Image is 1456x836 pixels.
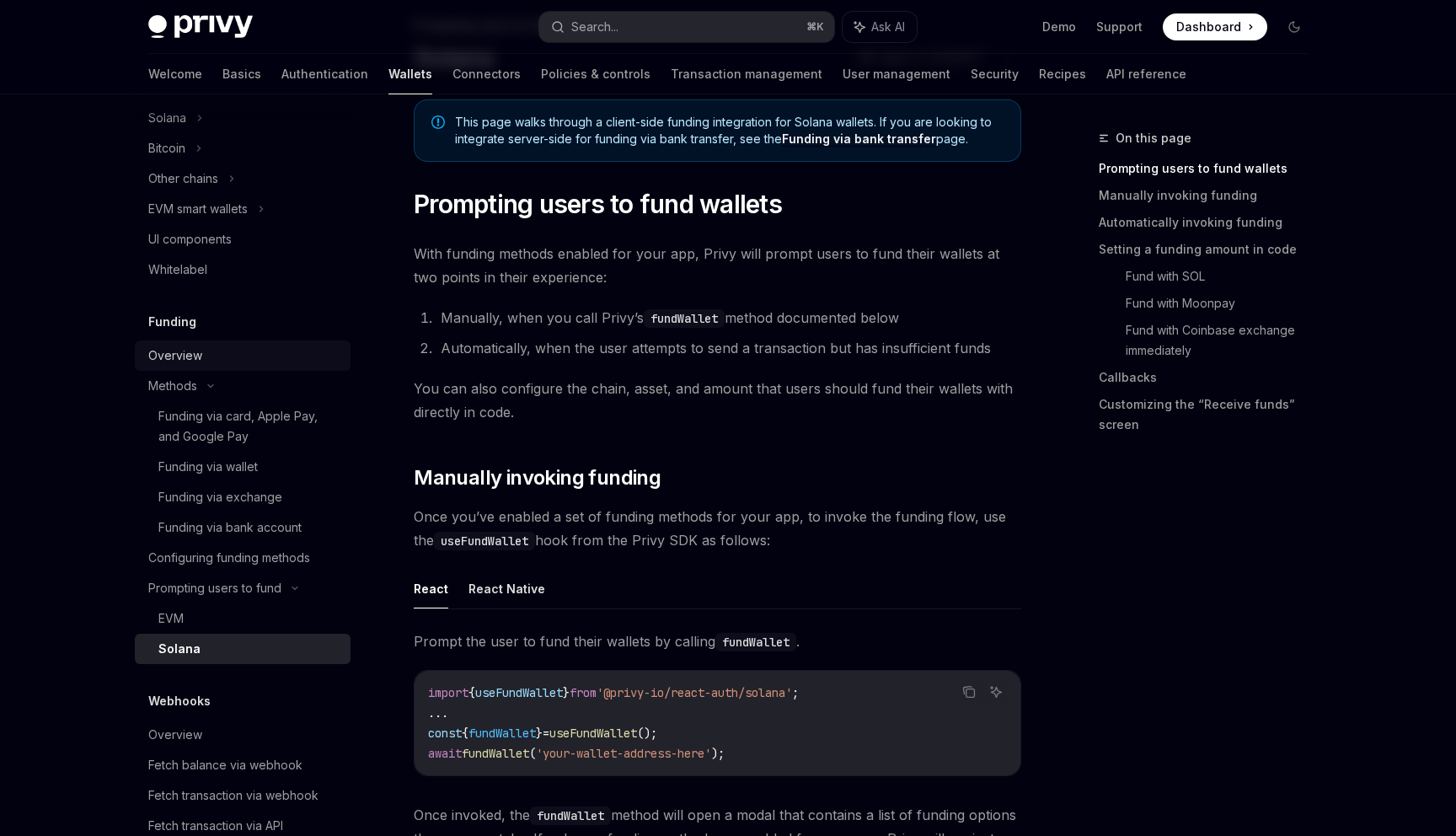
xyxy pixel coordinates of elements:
a: Setting a funding amount in code [1099,236,1321,263]
span: Manually invoking funding [414,464,661,491]
a: Callbacks [1099,364,1321,391]
a: Fetch transaction via webhook [135,780,351,811]
a: Funding via exchange [135,482,351,512]
a: Basics [222,54,261,94]
a: Funding via bank transfer [782,131,936,147]
div: EVM [158,608,184,629]
div: Funding via bank account [158,517,302,538]
div: EVM smart wallets [148,199,248,219]
span: import [428,685,468,700]
button: Copy the contents from the code block [958,681,980,703]
span: const [428,726,462,741]
span: { [462,726,468,741]
a: Funding via bank account [135,512,351,543]
span: '@privy-io/react-auth/solana' [597,685,792,700]
a: Transaction management [671,54,822,94]
span: On this page [1116,128,1191,148]
div: Bitcoin [148,138,185,158]
a: Connectors [452,54,521,94]
a: Overview [135,340,351,371]
div: Solana [158,639,201,659]
span: = [543,726,549,741]
div: Funding via card, Apple Pay, and Google Pay [158,406,340,447]
a: Manually invoking funding [1099,182,1321,209]
span: from [570,685,597,700]
a: Security [971,54,1019,94]
a: User management [843,54,950,94]
span: ); [711,746,725,761]
a: Configuring funding methods [135,543,351,573]
span: } [563,685,570,700]
a: Fund with Moonpay [1126,290,1321,317]
code: fundWallet [715,633,796,651]
div: Whitelabel [148,260,207,280]
span: { [468,685,475,700]
button: Search...⌘K [539,12,834,42]
a: Prompting users to fund wallets [1099,155,1321,182]
a: Welcome [148,54,202,94]
a: UI components [135,224,351,255]
a: Wallets [388,54,432,94]
span: You can also configure the chain, asset, and amount that users should fund their wallets with dir... [414,377,1021,424]
div: Overview [148,346,202,366]
a: Funding via card, Apple Pay, and Google Pay [135,401,351,452]
div: Fetch balance via webhook [148,755,302,775]
span: ( [529,746,536,761]
div: Prompting users to fund [148,578,281,598]
span: With funding methods enabled for your app, Privy will prompt users to fund their wallets at two p... [414,242,1021,289]
span: Prompt the user to fund their wallets by calling . [414,630,1021,653]
a: Authentication [281,54,368,94]
div: Overview [148,725,202,745]
span: useFundWallet [475,685,563,700]
span: This page walks through a client-side funding integration for Solana wallets. If you are looking ... [455,114,1004,147]
span: } [536,726,543,741]
button: React Native [468,569,545,608]
button: Ask AI [985,681,1007,703]
span: Dashboard [1176,19,1241,35]
div: Funding via wallet [158,457,258,477]
span: await [428,746,462,761]
span: Prompting users to fund wallets [414,189,782,219]
a: Automatically invoking funding [1099,209,1321,236]
a: Recipes [1039,54,1086,94]
a: EVM [135,603,351,634]
code: useFundWallet [434,532,535,550]
span: fundWallet [462,746,529,761]
span: fundWallet [468,726,536,741]
div: UI components [148,229,232,249]
div: Methods [148,376,197,396]
a: Fund with Coinbase exchange immediately [1126,317,1321,364]
a: Support [1096,19,1143,35]
div: Configuring funding methods [148,548,310,568]
li: Automatically, when the user attempts to send a transaction but has insufficient funds [436,336,1021,360]
code: fundWallet [530,807,611,825]
a: Overview [135,720,351,750]
a: Customizing the “Receive funds” screen [1099,391,1321,438]
button: Ask AI [843,12,917,42]
div: Other chains [148,169,218,189]
h5: Funding [148,312,196,332]
a: API reference [1106,54,1186,94]
span: useFundWallet [549,726,637,741]
div: Fetch transaction via API [148,816,283,836]
span: (); [637,726,657,741]
li: Manually, when you call Privy’s method documented below [436,306,1021,330]
a: Demo [1042,19,1076,35]
code: fundWallet [644,309,725,328]
div: Search... [571,17,618,37]
div: Funding via exchange [158,487,282,507]
h5: Webhooks [148,691,211,711]
button: React [414,569,448,608]
span: Once you’ve enabled a set of funding methods for your app, to invoke the funding flow, use the ho... [414,505,1021,552]
button: Toggle dark mode [1281,13,1308,40]
span: ... [428,705,448,721]
span: 'your-wallet-address-here' [536,746,711,761]
span: ⌘ K [806,20,824,34]
a: Solana [135,634,351,664]
svg: Note [431,115,445,129]
a: Policies & controls [541,54,650,94]
img: dark logo [148,15,253,39]
a: Whitelabel [135,255,351,285]
a: Funding via wallet [135,452,351,482]
span: ; [792,685,799,700]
